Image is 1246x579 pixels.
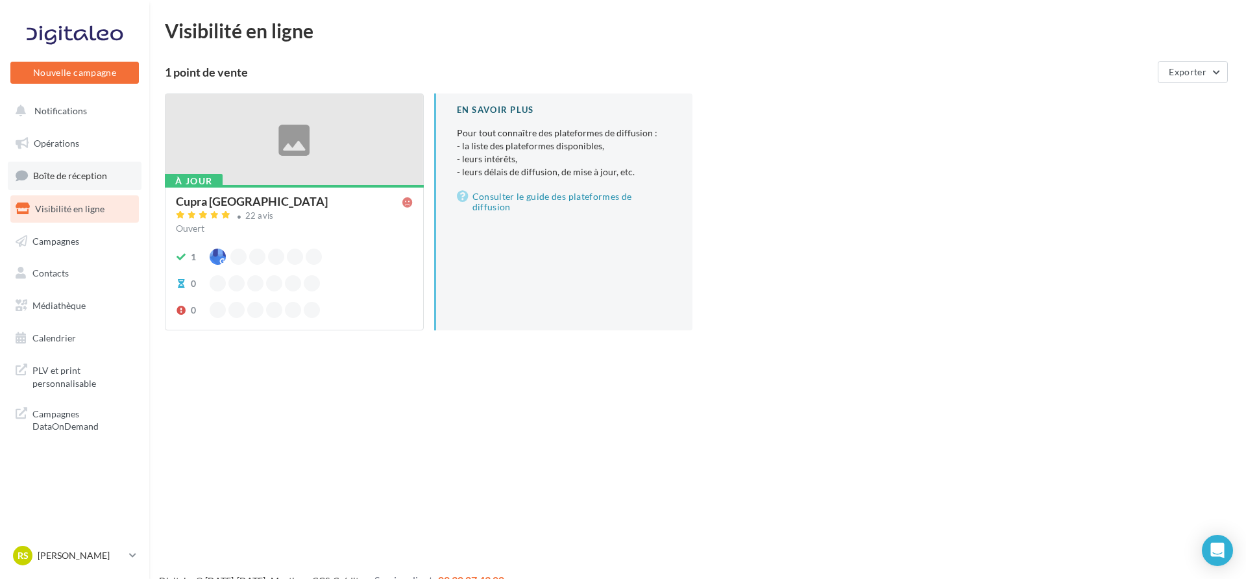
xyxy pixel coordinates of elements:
span: Boîte de réception [33,170,107,181]
a: Calendrier [8,325,141,352]
span: Contacts [32,267,69,278]
span: Médiathèque [32,300,86,311]
span: Calendrier [32,332,76,343]
a: 22 avis [176,209,413,225]
span: PLV et print personnalisable [32,362,134,389]
a: Boîte de réception [8,162,141,190]
span: Campagnes DataOnDemand [32,405,134,433]
div: 22 avis [245,212,274,220]
span: Notifications [34,105,87,116]
a: Consulter le guide des plateformes de diffusion [457,189,672,215]
div: 0 [191,304,196,317]
div: Visibilité en ligne [165,21,1230,40]
span: Opérations [34,138,79,149]
span: Campagnes [32,235,79,246]
a: Visibilité en ligne [8,195,141,223]
button: Exporter [1158,61,1228,83]
li: - leurs délais de diffusion, de mise à jour, etc. [457,166,672,179]
a: PLV et print personnalisable [8,356,141,395]
div: 0 [191,277,196,290]
button: Notifications [8,97,136,125]
a: Campagnes [8,228,141,255]
a: Contacts [8,260,141,287]
span: RS [18,549,29,562]
p: Pour tout connaître des plateformes de diffusion : [457,127,672,179]
a: Opérations [8,130,141,157]
div: À jour [165,174,223,188]
span: Ouvert [176,223,204,234]
a: Médiathèque [8,292,141,319]
span: Exporter [1169,66,1206,77]
p: [PERSON_NAME] [38,549,124,562]
button: Nouvelle campagne [10,62,139,84]
div: 1 point de vente [165,66,1153,78]
li: - la liste des plateformes disponibles, [457,140,672,153]
div: 1 [191,251,196,264]
span: Visibilité en ligne [35,203,104,214]
li: - leurs intérêts, [457,153,672,166]
a: RS [PERSON_NAME] [10,543,139,568]
div: En savoir plus [457,104,672,116]
a: Campagnes DataOnDemand [8,400,141,438]
div: Cupra [GEOGRAPHIC_DATA] [176,195,328,207]
div: Open Intercom Messenger [1202,535,1233,566]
